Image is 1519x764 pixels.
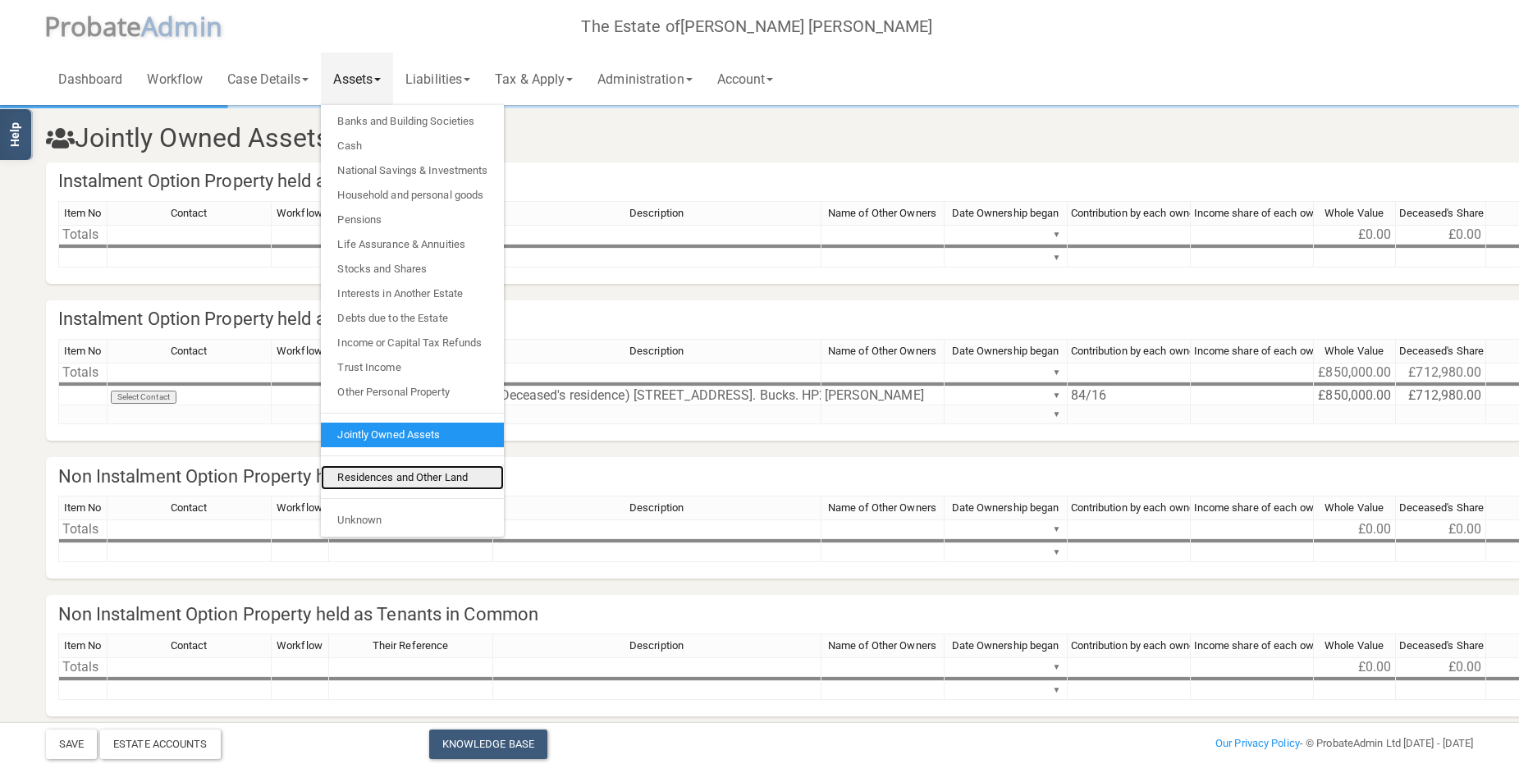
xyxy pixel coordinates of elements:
[1050,226,1064,243] div: ▼
[705,53,786,105] a: Account
[44,8,142,43] span: P
[1314,225,1396,245] td: £0.00
[629,501,684,514] span: Description
[321,208,504,232] a: Pensions
[64,501,102,514] span: Item No
[1194,501,1329,514] span: Income share of each owner
[629,345,684,357] span: Description
[171,207,208,219] span: Contact
[321,158,504,183] a: National Savings & Investments
[493,387,821,405] td: (Deceased's residence) [STREET_ADDRESS]. Bucks. HP22 6LN
[64,639,102,652] span: Item No
[1194,345,1329,357] span: Income share of each owner
[321,306,504,331] a: Debts due to the Estate
[1001,734,1485,753] div: - © ProbateAdmin Ltd [DATE] - [DATE]
[1396,225,1486,245] td: £0.00
[828,345,936,357] span: Name of Other Owners
[373,639,449,652] span: Their Reference
[277,501,323,514] span: Workflow
[58,225,108,245] td: Totals
[1050,520,1064,538] div: ▼
[34,124,1244,153] h3: Jointly Owned Assets
[171,639,208,652] span: Contact
[46,730,97,759] button: Save
[483,53,585,105] a: Tax & Apply
[828,207,936,219] span: Name of Other Owners
[46,53,135,105] a: Dashboard
[321,465,504,490] a: Residences and Other Land
[1071,501,1199,514] span: Contribution by each owner
[321,355,504,380] a: Trust Income
[1050,658,1064,675] div: ▼
[1314,519,1396,539] td: £0.00
[1215,737,1300,749] a: Our Privacy Policy
[321,423,504,447] a: Jointly Owned Assets
[321,53,393,105] a: Assets
[171,501,208,514] span: Contact
[215,53,321,105] a: Case Details
[1325,207,1384,219] span: Whole Value
[828,501,936,514] span: Name of Other Owners
[1396,519,1486,539] td: £0.00
[1325,345,1384,357] span: Whole Value
[1071,345,1199,357] span: Contribution by each owner
[135,53,215,105] a: Workflow
[321,134,504,158] a: Cash
[321,109,504,134] a: Banks and Building Societies
[321,508,504,533] a: Unknown
[1071,207,1199,219] span: Contribution by each owner
[1314,387,1396,405] td: £850,000.00
[952,501,1059,514] span: Date Ownership began
[1071,639,1199,652] span: Contribution by each owner
[321,281,504,306] a: Interests in Another Estate
[1396,363,1486,382] td: £712,980.00
[171,345,208,357] span: Contact
[1396,387,1486,405] td: £712,980.00
[821,387,945,405] td: [PERSON_NAME]
[1050,681,1064,698] div: ▼
[1399,207,1485,219] span: Deceased's Share
[1325,639,1384,652] span: Whole Value
[1050,249,1064,266] div: ▼
[1194,207,1329,219] span: Income share of each owner
[1396,657,1486,677] td: £0.00
[1050,405,1064,423] div: ▼
[1194,639,1329,652] span: Income share of each owner
[60,8,142,43] span: robate
[1399,639,1485,652] span: Deceased's Share
[1050,543,1064,560] div: ▼
[58,519,108,539] td: Totals
[277,345,323,357] span: Workflow
[1314,657,1396,677] td: £0.00
[321,257,504,281] a: Stocks and Shares
[952,207,1059,219] span: Date Ownership began
[100,730,221,759] div: Estate Accounts
[629,639,684,652] span: Description
[1399,345,1485,357] span: Deceased's Share
[1050,387,1064,404] div: ▼
[277,639,323,652] span: Workflow
[58,363,108,382] td: Totals
[321,183,504,208] a: Household and personal goods
[141,8,222,43] span: A
[629,207,684,219] span: Description
[1325,501,1384,514] span: Whole Value
[64,345,102,357] span: Item No
[58,657,108,677] td: Totals
[64,207,102,219] span: Item No
[1314,363,1396,382] td: £850,000.00
[952,639,1059,652] span: Date Ownership began
[429,730,547,759] a: Knowledge Base
[321,232,504,257] a: Life Assurance & Annuities
[1068,387,1191,405] td: 84/16
[321,331,504,355] a: Income or Capital Tax Refunds
[158,8,222,43] span: dmin
[393,53,483,105] a: Liabilities
[1050,364,1064,381] div: ▼
[277,207,323,219] span: Workflow
[321,380,504,405] a: Other Personal Property
[952,345,1059,357] span: Date Ownership began
[585,53,704,105] a: Administration
[1399,501,1485,514] span: Deceased's Share
[828,639,936,652] span: Name of Other Owners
